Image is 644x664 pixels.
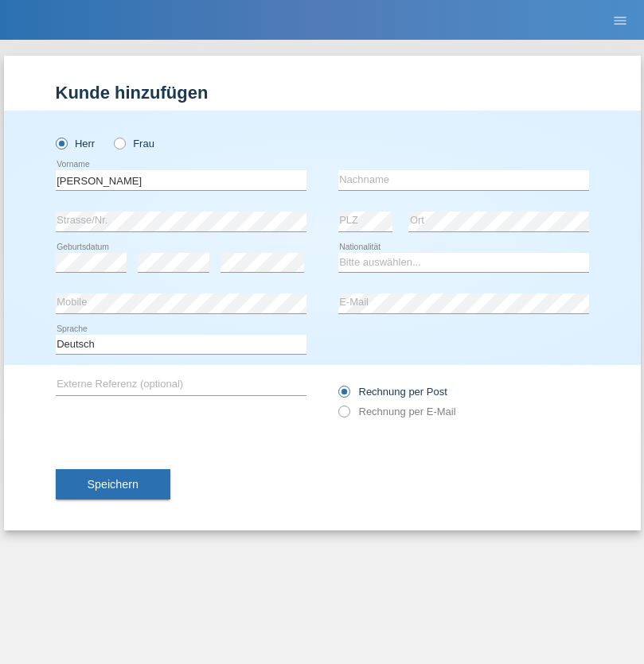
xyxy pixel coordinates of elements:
[612,13,628,29] i: menu
[604,15,636,25] a: menu
[56,138,96,149] label: Herr
[338,386,349,406] input: Rechnung per Post
[338,386,447,398] label: Rechnung per Post
[88,478,139,491] span: Speichern
[338,406,349,425] input: Rechnung per E-Mail
[114,138,154,149] label: Frau
[56,469,170,499] button: Speichern
[338,406,456,417] label: Rechnung per E-Mail
[56,138,66,148] input: Herr
[114,138,124,148] input: Frau
[56,83,589,103] h1: Kunde hinzufügen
